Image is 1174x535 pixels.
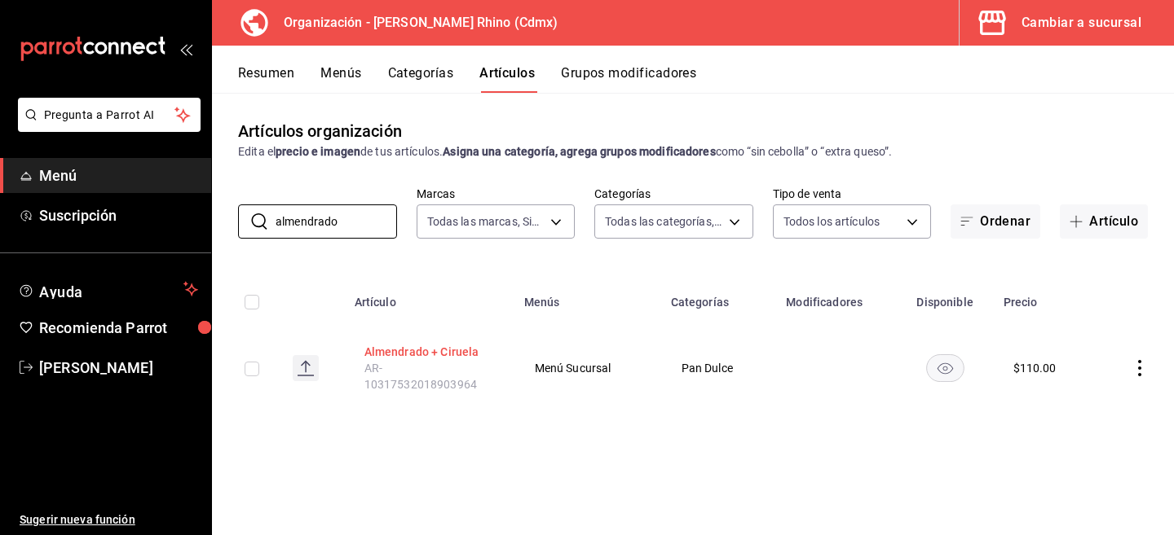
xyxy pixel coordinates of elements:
[388,65,454,93] button: Categorías
[39,279,177,299] span: Ayuda
[776,271,896,323] th: Modificadores
[1060,204,1148,239] button: Artículo
[561,65,696,93] button: Grupos modificadores
[238,65,294,93] button: Resumen
[994,271,1097,323] th: Precio
[364,344,495,360] button: edit-product-location
[951,204,1040,239] button: Ordenar
[276,205,397,238] input: Buscar artículo
[44,107,175,124] span: Pregunta a Parrot AI
[11,118,201,135] a: Pregunta a Parrot AI
[1013,360,1057,376] div: $ 110.00
[479,65,535,93] button: Artículos
[417,188,576,200] label: Marcas
[783,213,880,230] span: Todos los artículos
[443,145,715,158] strong: Asigna una categoría, agrega grupos modificadores
[271,13,558,33] h3: Organización - [PERSON_NAME] Rhino (Cdmx)
[897,271,994,323] th: Disponible
[238,143,1148,160] div: Edita el de tus artículos. como “sin cebolla” o “extra queso”.
[345,271,514,323] th: Artículo
[20,511,198,528] span: Sugerir nueva función
[926,354,964,382] button: availability-product
[535,362,641,374] span: Menú Sucursal
[276,145,360,158] strong: precio e imagen
[320,65,361,93] button: Menús
[39,204,198,226] span: Suscripción
[238,65,1174,93] div: navigation tabs
[39,164,198,186] span: Menú
[238,119,402,143] div: Artículos organización
[661,271,777,323] th: Categorías
[1132,360,1148,376] button: actions
[39,357,198,379] span: [PERSON_NAME]
[364,362,478,391] span: AR-10317532018903964
[605,213,723,230] span: Todas las categorías, Sin categoría
[18,98,201,132] button: Pregunta a Parrot AI
[39,317,198,339] span: Recomienda Parrot
[427,213,545,230] span: Todas las marcas, Sin marca
[682,362,757,374] span: Pan Dulce
[773,188,932,200] label: Tipo de venta
[514,271,661,323] th: Menús
[179,42,192,55] button: open_drawer_menu
[594,188,753,200] label: Categorías
[1022,11,1141,34] div: Cambiar a sucursal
